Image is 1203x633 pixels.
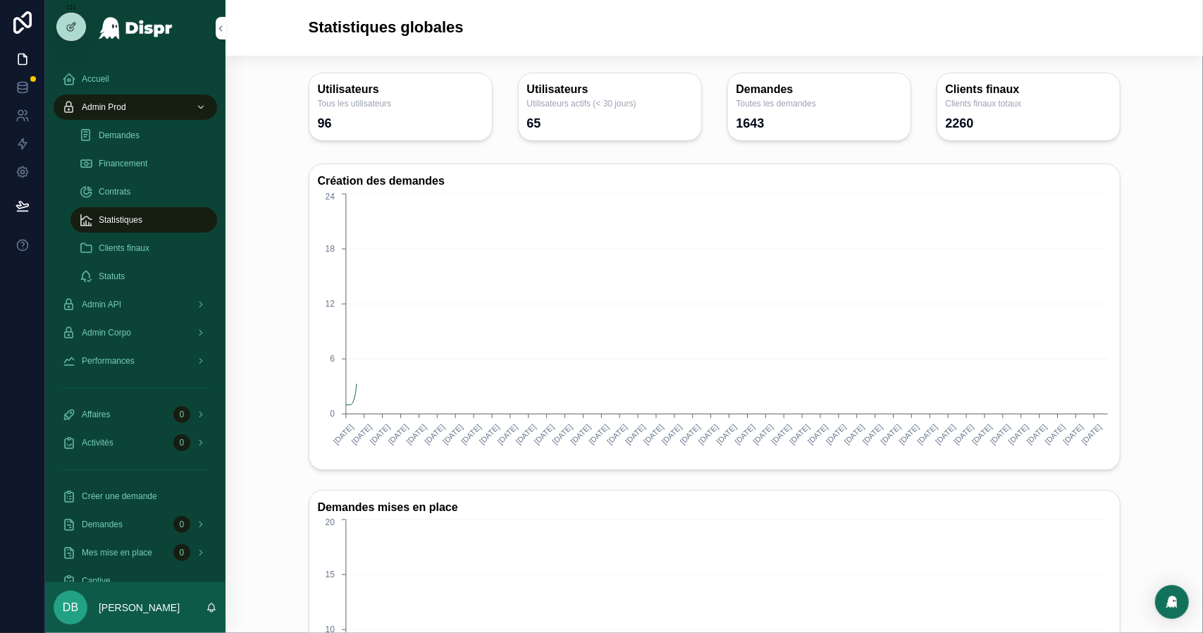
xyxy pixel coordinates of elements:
tspan: 12 [325,299,335,309]
img: App logo [98,17,173,39]
a: Admin API [54,292,217,317]
text: [DATE] [824,422,847,445]
text: [DATE] [988,422,1011,445]
span: Clients finaux [99,242,149,254]
text: [DATE] [879,422,902,445]
h3: Demandes [736,82,902,98]
div: scrollable content [45,56,226,582]
span: Financement [99,158,147,169]
text: [DATE] [569,422,592,445]
span: Performances [82,355,135,367]
h3: Création des demandes [318,173,1111,190]
div: Open Intercom Messenger [1155,585,1189,619]
a: Demandes [70,123,217,148]
h3: Clients finaux [946,82,1111,98]
span: Demandes [82,519,123,530]
text: [DATE] [477,422,500,445]
text: [DATE] [842,422,865,445]
text: [DATE] [751,422,775,445]
a: Affaires0 [54,402,217,427]
h3: Utilisateurs [318,82,483,98]
text: [DATE] [514,422,537,445]
a: Clients finaux [70,235,217,261]
tspan: 24 [325,192,335,202]
text: [DATE] [459,422,482,445]
span: Tous les utilisateurs [318,98,483,109]
span: Demandes [99,130,140,141]
span: Activités [82,437,113,448]
text: [DATE] [495,422,519,445]
span: Admin Corpo [82,327,131,338]
text: [DATE] [678,422,701,445]
text: [DATE] [605,422,629,445]
a: Admin Corpo [54,320,217,345]
span: Toutes les demandes [736,98,902,109]
div: 0 [173,434,190,451]
span: Utilisateurs actifs (< 30 jours) [527,98,693,109]
text: [DATE] [624,422,647,445]
span: Admin API [82,299,121,310]
tspan: 20 [325,518,335,528]
text: [DATE] [386,422,409,445]
a: Performances [54,348,217,374]
text: [DATE] [1061,422,1085,445]
tspan: 6 [330,354,335,364]
span: Captive [82,575,111,586]
text: [DATE] [770,422,793,445]
span: Accueil [82,73,109,85]
text: [DATE] [788,422,811,445]
text: [DATE] [368,422,391,445]
span: DB [63,599,78,616]
text: [DATE] [715,422,738,445]
div: 65 [527,115,541,132]
text: [DATE] [587,422,610,445]
text: [DATE] [934,422,957,445]
text: [DATE] [660,422,683,445]
span: Contrats [99,186,130,197]
div: 2260 [946,115,974,132]
text: [DATE] [532,422,555,445]
a: Mes mise en place0 [54,540,217,565]
div: chart [318,190,1111,461]
a: Créer une demande [54,484,217,509]
p: [PERSON_NAME] [99,601,180,615]
text: [DATE] [423,422,446,445]
text: [DATE] [550,422,574,445]
span: Affaires [82,409,110,420]
tspan: 18 [325,244,335,254]
text: [DATE] [405,422,428,445]
a: Statuts [70,264,217,289]
a: Financement [70,151,217,176]
text: [DATE] [696,422,720,445]
text: [DATE] [441,422,464,445]
div: 1643 [736,115,765,132]
tspan: 15 [325,570,335,580]
text: [DATE] [970,422,993,445]
text: [DATE] [1080,422,1103,445]
div: 0 [173,406,190,423]
h1: Statistiques globales [309,17,464,39]
span: Créer une demande [82,491,157,502]
span: Statistiques [99,214,142,226]
text: [DATE] [733,422,756,445]
span: Statuts [99,271,125,282]
text: [DATE] [897,422,920,445]
a: Contrats [70,179,217,204]
a: Admin Prod [54,94,217,120]
a: Statistiques [70,207,217,233]
h3: Utilisateurs [527,82,693,98]
div: 0 [173,544,190,561]
span: Admin Prod [82,102,126,113]
text: [DATE] [1006,422,1030,445]
text: [DATE] [1043,422,1066,445]
div: 96 [318,115,332,132]
a: Captive [54,568,217,594]
text: [DATE] [641,422,665,445]
text: [DATE] [860,422,884,445]
text: [DATE] [350,422,373,445]
h3: Demandes mises en place [318,499,1111,517]
a: Accueil [54,66,217,92]
text: [DATE] [952,422,975,445]
text: [DATE] [331,422,354,445]
div: 0 [173,516,190,533]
